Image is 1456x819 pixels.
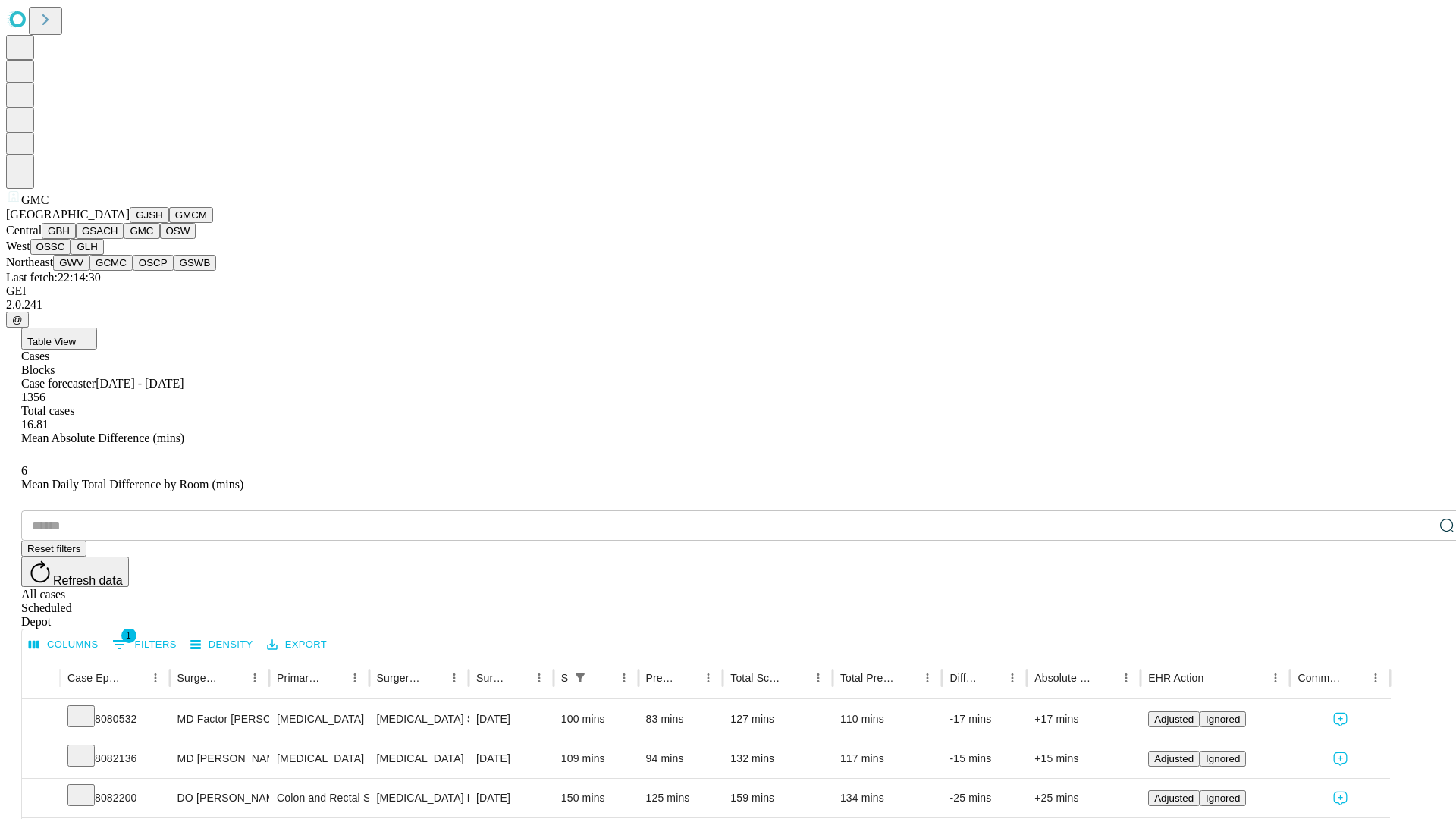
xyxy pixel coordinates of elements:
button: Menu [808,667,829,689]
button: Show filters [570,667,591,689]
button: GMC [124,223,159,239]
div: +25 mins [1034,779,1133,817]
div: Scheduled In Room Duration [561,672,568,684]
button: Sort [323,667,344,689]
div: [MEDICAL_DATA] [377,739,461,778]
button: Sort [1344,667,1365,689]
div: 110 mins [840,700,935,739]
div: Case Epic Id [67,672,122,684]
button: Sort [981,667,1002,689]
div: Surgeon Name [177,672,221,684]
button: Menu [1365,667,1386,689]
button: GJSH [130,207,169,223]
span: Adjusted [1154,792,1194,804]
div: 109 mins [561,739,631,778]
div: +15 mins [1034,739,1133,778]
span: Adjusted [1154,753,1194,764]
div: Total Scheduled Duration [730,672,785,684]
button: Sort [1205,667,1226,689]
span: Ignored [1206,753,1240,764]
div: Predicted In Room Duration [646,672,676,684]
div: DO [PERSON_NAME] [177,779,262,817]
span: 6 [21,464,27,477]
button: OSCP [133,255,174,271]
div: [DATE] [476,779,546,817]
button: Adjusted [1148,751,1200,767]
span: Ignored [1206,714,1240,725]
div: Difference [949,672,979,684]
div: [DATE] [476,739,546,778]
div: 2.0.241 [6,298,1450,312]
button: Menu [613,667,635,689]
div: -17 mins [949,700,1019,739]
button: Sort [507,667,529,689]
button: Adjusted [1148,790,1200,806]
button: Menu [1002,667,1023,689]
div: GEI [6,284,1450,298]
button: GSACH [76,223,124,239]
button: Density [187,633,257,657]
div: +17 mins [1034,700,1133,739]
div: 117 mins [840,739,935,778]
div: Total Predicted Duration [840,672,895,684]
button: Sort [896,667,917,689]
button: Adjusted [1148,711,1200,727]
button: Ignored [1200,711,1246,727]
button: Menu [344,667,366,689]
div: Colon and Rectal Surgery [277,779,361,817]
button: OSSC [30,239,71,255]
button: Expand [30,786,52,812]
div: 8080532 [67,700,162,739]
div: 132 mins [730,739,825,778]
button: Menu [244,667,265,689]
button: GSWB [174,255,217,271]
button: Sort [592,667,613,689]
button: Select columns [25,633,102,657]
span: 1356 [21,391,45,403]
div: [MEDICAL_DATA] [277,700,361,739]
div: 83 mins [646,700,716,739]
span: Mean Daily Total Difference by Room (mins) [21,478,243,491]
span: Ignored [1206,792,1240,804]
button: Sort [124,667,145,689]
span: Adjusted [1154,714,1194,725]
div: [MEDICAL_DATA] SKIN [MEDICAL_DATA] AND MUSCLE [377,700,461,739]
div: -25 mins [949,779,1019,817]
div: 134 mins [840,779,935,817]
span: Case forecaster [21,377,96,390]
span: Total cases [21,404,74,417]
button: Show filters [108,632,180,657]
span: West [6,240,30,253]
div: [DATE] [476,700,546,739]
div: [MEDICAL_DATA] [277,739,361,778]
button: Reset filters [21,541,86,557]
div: 150 mins [561,779,631,817]
div: -15 mins [949,739,1019,778]
button: Menu [917,667,938,689]
div: 127 mins [730,700,825,739]
span: 16.81 [21,418,49,431]
div: Primary Service [277,672,321,684]
div: 1 active filter [570,667,591,689]
button: GLH [71,239,103,255]
span: Refresh data [53,574,123,587]
button: Sort [422,667,444,689]
button: Menu [145,667,166,689]
button: Export [263,633,331,657]
span: Table View [27,336,76,347]
span: Reset filters [27,543,80,554]
button: GWV [53,255,89,271]
button: Sort [223,667,244,689]
div: EHR Action [1148,672,1203,684]
button: Expand [30,707,52,733]
button: GBH [42,223,76,239]
button: Refresh data [21,557,129,587]
div: 100 mins [561,700,631,739]
span: [GEOGRAPHIC_DATA] [6,208,130,221]
div: MD Factor [PERSON_NAME] [177,700,262,739]
div: Surgery Name [377,672,421,684]
span: @ [12,314,23,325]
div: [MEDICAL_DATA] PARTIAL [MEDICAL_DATA] WITH COLOPROCTOSTOMY [377,779,461,817]
button: Menu [1116,667,1137,689]
button: Table View [21,328,97,350]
